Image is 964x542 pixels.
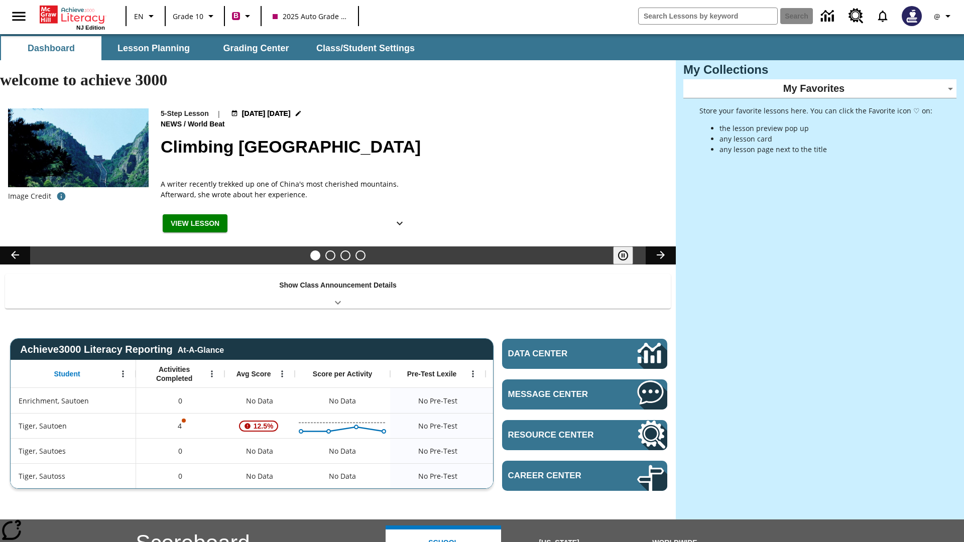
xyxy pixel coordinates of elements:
[184,120,186,128] span: /
[699,105,932,116] p: Store your favorite lessons here. You can click the Favorite icon ♡ on:
[508,389,607,399] span: Message Center
[418,471,457,481] span: No Pre-Test, Tiger, Sautoss
[418,446,457,456] span: No Pre-Test, Tiger, Sautoes
[683,63,956,77] h3: My Collections
[134,11,144,22] span: EN
[613,246,643,264] div: Pause
[502,420,667,450] a: Resource Center, Will open in new tab
[178,395,182,406] span: 0
[324,441,361,461] div: No Data, Tiger, Sautoes
[224,388,295,413] div: No Data, Enrichment, Sautoen
[54,369,80,378] span: Student
[355,250,366,260] button: Slide 4 Career Lesson
[229,108,304,119] button: Jul 22 - Jun 30 Choose Dates
[465,366,480,381] button: Open Menu
[250,417,278,435] span: 12.5%
[236,369,271,378] span: Avg Score
[719,133,932,144] li: any lesson card
[8,191,51,201] p: Image Credit
[502,379,667,410] a: Message Center
[324,391,361,411] div: No Data, Enrichment, Sautoen
[5,274,671,309] div: Show Class Announcement Details
[233,10,238,22] span: B
[486,413,581,438] div: No Data, Tiger, Sautoen
[639,8,777,24] input: search field
[204,366,219,381] button: Open Menu
[241,390,278,411] span: No Data
[1,36,101,60] button: Dashboard
[870,3,896,29] a: Notifications
[178,471,182,481] span: 0
[40,5,105,25] a: Home
[115,366,131,381] button: Open Menu
[273,11,347,22] span: 2025 Auto Grade 10
[40,4,105,31] div: Home
[141,365,207,383] span: Activities Completed
[224,438,295,463] div: No Data, Tiger, Sautoes
[508,430,607,440] span: Resource Center
[136,388,224,413] div: 0, Enrichment, Sautoen
[502,461,667,491] a: Career Center
[178,344,224,355] div: At-A-Glance
[486,438,581,463] div: No Data, Tiger, Sautoes
[275,366,290,381] button: Open Menu
[224,463,295,488] div: No Data, Tiger, Sautoss
[313,369,373,378] span: Score per Activity
[279,280,397,291] p: Show Class Announcement Details
[76,25,105,31] span: NJ Edition
[8,108,149,188] img: 6000 stone steps to climb Mount Tai in Chinese countryside
[340,250,350,260] button: Slide 3 Pre-release lesson
[719,144,932,155] li: any lesson page next to the title
[169,7,221,25] button: Grade: Grade 10, Select a grade
[19,395,89,406] span: Enrichment, Sautoen
[20,344,224,355] span: Achieve3000 Literacy Reporting
[103,36,204,60] button: Lesson Planning
[486,463,581,488] div: No Data, Tiger, Sautoss
[815,3,842,30] a: Data Center
[646,246,676,264] button: Lesson carousel, Next
[928,7,960,25] button: Profile/Settings
[163,214,227,233] button: View Lesson
[19,471,65,481] span: Tiger, Sautoss
[177,421,184,431] p: 4
[136,463,224,488] div: 0, Tiger, Sautoss
[902,6,922,26] img: Avatar
[161,134,664,160] h2: Climbing Mount Tai
[683,79,956,98] div: My Favorites
[310,250,320,260] button: Slide 1 Climbing Mount Tai
[486,388,581,413] div: No Data, Enrichment, Sautoen
[130,7,162,25] button: Language: EN, Select a language
[173,11,203,22] span: Grade 10
[4,2,34,31] button: Open side menu
[188,119,227,130] span: World Beat
[324,466,361,486] div: No Data, Tiger, Sautoss
[613,246,633,264] button: Pause
[19,446,66,456] span: Tiger, Sautoes
[407,369,457,378] span: Pre-Test Lexile
[418,421,457,431] span: No Pre-Test, Tiger, Sautoen
[228,7,258,25] button: Boost Class color is violet red. Change class color
[19,421,67,431] span: Tiger, Sautoen
[242,108,291,119] span: [DATE] [DATE]
[136,438,224,463] div: 0, Tiger, Sautoes
[161,108,209,119] p: 5-Step Lesson
[934,11,940,22] span: @
[508,471,607,481] span: Career Center
[390,214,410,233] button: Show Details
[241,441,278,461] span: No Data
[136,413,224,438] div: 4, One or more Activity scores may be invalid., Tiger, Sautoen
[842,3,870,30] a: Resource Center, Will open in new tab
[206,36,306,60] button: Grading Center
[161,119,184,130] span: News
[178,446,182,456] span: 0
[719,123,932,133] li: the lesson preview pop up
[51,187,71,205] button: Credit for photo and all related images: Public Domain/Charlie Fong
[325,250,335,260] button: Slide 2 Defining Our Government's Purpose
[418,395,457,406] span: No Pre-Test, Enrichment, Sautoen
[241,466,278,486] span: No Data
[161,179,412,200] div: A writer recently trekked up one of China's most cherished mountains. Afterward, she wrote about ...
[217,108,221,119] span: |
[308,36,423,60] button: Class/Student Settings
[224,413,295,438] div: , 12.5%, Attention! This student's Average First Try Score of 12.5% is below 65%, Tiger, Sautoen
